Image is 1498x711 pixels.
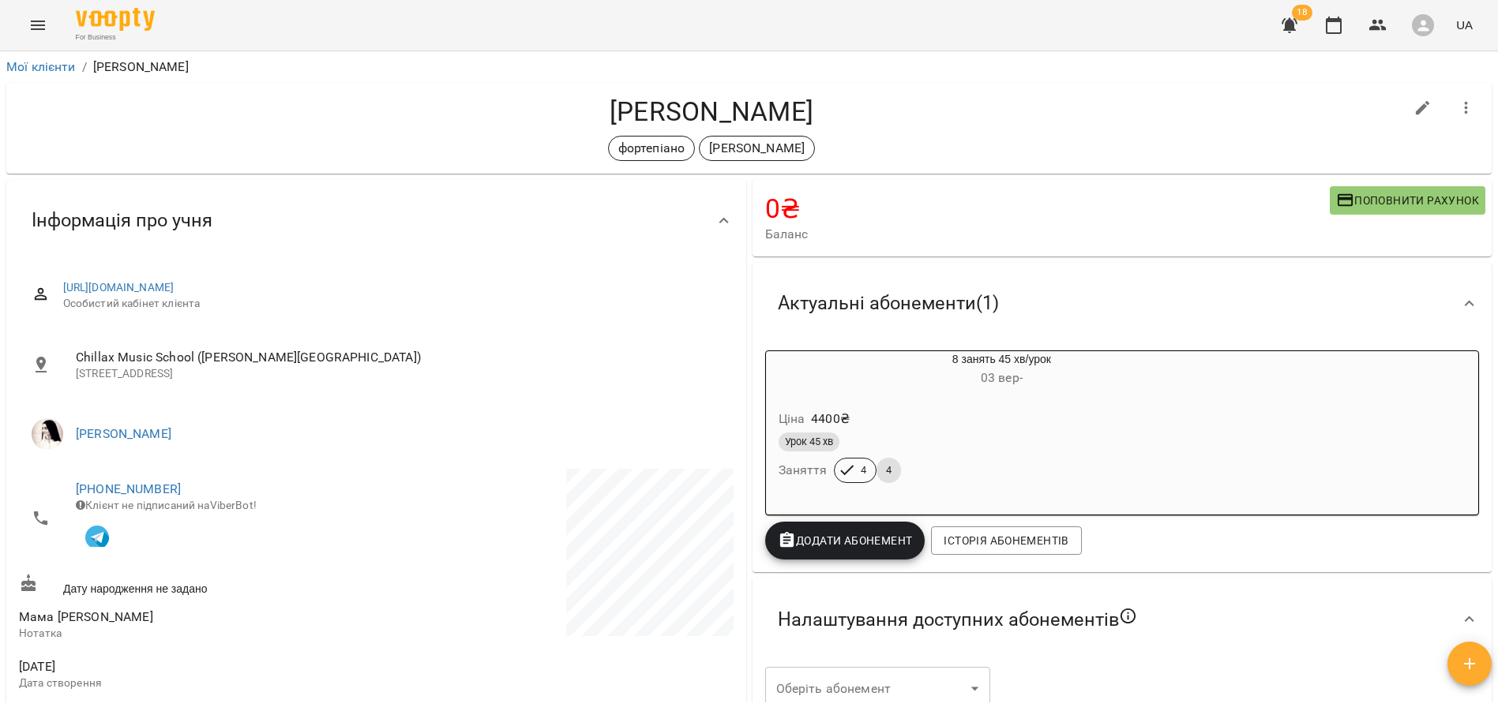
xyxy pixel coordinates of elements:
div: Налаштування доступних абонементів [753,578,1492,660]
h6: Заняття [779,459,828,481]
h6: Ціна [779,408,805,430]
div: Актуальні абонементи(1) [753,263,1492,344]
span: Інформація про учня [32,208,212,233]
li: / [82,58,87,77]
a: Мої клієнти [6,59,76,74]
a: [PHONE_NUMBER] [76,481,181,496]
p: [STREET_ADDRESS] [76,366,721,382]
span: 03 вер - [981,370,1023,385]
span: Історія абонементів [944,531,1068,550]
h4: [PERSON_NAME] [19,95,1404,128]
span: Актуальні абонементи ( 1 ) [778,291,999,316]
h4: 0 ₴ [765,193,1330,225]
span: 4 [851,463,876,477]
div: фортепіано [608,136,695,161]
span: Налаштування доступних абонементів [778,607,1138,632]
div: Інформація про учня [6,180,746,261]
div: ​ [765,667,990,711]
span: Особистий кабінет клієнта [63,296,721,312]
nav: breadcrumb [6,58,1492,77]
span: Баланс [765,225,1330,244]
span: Мама [PERSON_NAME] [19,609,153,624]
span: 4 [877,463,901,477]
span: Chillax Music School ([PERSON_NAME][GEOGRAPHIC_DATA]) [76,348,721,367]
span: 18 [1292,5,1312,21]
p: фортепіано [618,139,685,158]
p: [PERSON_NAME] [709,139,805,158]
button: Історія абонементів [931,526,1081,555]
p: [PERSON_NAME] [93,58,189,77]
img: Тетяна [32,418,63,450]
button: Клієнт підписаний на VooptyBot [76,514,118,556]
span: UA [1456,17,1473,33]
div: 8 занять 45 хв/урок [842,351,1162,389]
div: Дату народження не задано [16,571,376,600]
button: Menu [19,6,57,44]
p: Нотатка [19,626,373,642]
a: [URL][DOMAIN_NAME] [63,281,175,294]
button: Поповнити рахунок [1330,186,1485,215]
span: [DATE] [19,657,373,676]
span: Додати Абонемент [778,531,913,550]
button: 8 занять 45 хв/урок03 вер- Ціна4400₴Урок 45 хвЗаняття44 [766,351,1162,502]
svg: Якщо не обрано жодного, клієнт зможе побачити всі публічні абонементи [1119,607,1138,626]
span: Поповнити рахунок [1336,191,1479,210]
img: Voopty Logo [76,8,155,31]
p: 4400 ₴ [811,410,850,428]
span: Клієнт не підписаний на ViberBot! [76,499,257,511]
div: 8 занять 45 хв/урок [766,351,842,389]
span: Урок 45 хв [779,435,839,449]
span: For Business [76,32,155,43]
p: Дата створення [19,675,373,691]
button: UA [1450,10,1479,39]
a: [PERSON_NAME] [76,426,171,441]
img: Telegram [85,526,109,549]
button: Додати Абонемент [765,522,925,559]
div: [PERSON_NAME] [699,136,815,161]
